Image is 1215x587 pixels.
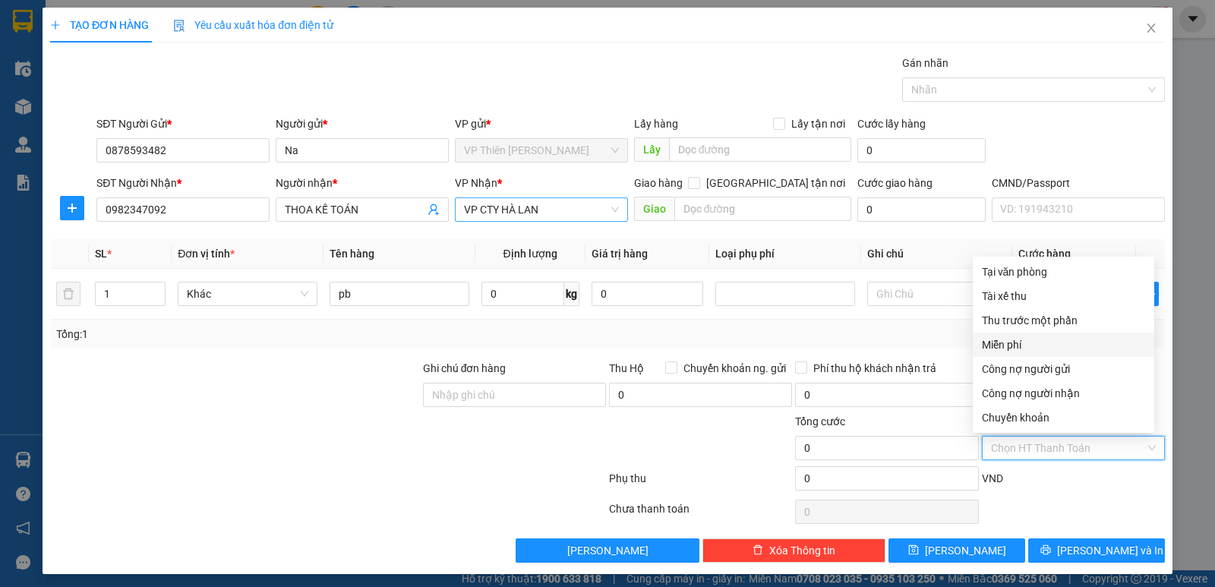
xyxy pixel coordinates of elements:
div: Người nhận [276,175,449,191]
span: VP CTY HÀ LAN [464,198,619,221]
span: Giao [634,197,674,221]
span: Xóa Thông tin [769,542,835,559]
div: Chuyển khoản [982,409,1145,426]
span: Giao hàng [634,177,683,189]
span: Cước hàng [1018,248,1071,260]
span: kg [564,282,579,306]
div: Tài xế thu [982,288,1145,305]
span: [PERSON_NAME] [567,542,649,559]
div: Thu trước một phần [982,312,1145,329]
button: deleteXóa Thông tin [702,538,885,563]
button: plus [60,196,84,220]
div: Chưa thanh toán [607,500,794,527]
input: Dọc đường [674,197,852,221]
span: Tổng cước [795,415,845,428]
span: printer [1040,544,1051,557]
span: [PERSON_NAME] [925,542,1006,559]
span: Giá trị hàng [592,248,648,260]
div: VP gửi [455,115,628,132]
div: Cước gửi hàng sẽ được ghi vào công nợ của người nhận [973,381,1154,406]
div: Phụ thu [607,470,794,497]
span: Đơn vị tính [178,248,235,260]
button: printer[PERSON_NAME] và In [1028,538,1165,563]
input: VD: Bàn, Ghế [330,282,469,306]
span: close [1145,22,1157,34]
span: [GEOGRAPHIC_DATA] tận nơi [700,175,851,191]
input: Cước giao hàng [857,197,986,222]
div: Công nợ người gửi [982,361,1145,377]
span: delete [753,544,763,557]
span: [PERSON_NAME] và In [1057,542,1163,559]
span: Yêu cầu xuất hóa đơn điện tử [173,19,333,31]
span: Lấy [634,137,669,162]
label: Ghi chú đơn hàng [423,362,507,374]
th: Ghi chú [861,239,1013,269]
div: Tổng: 1 [56,326,470,342]
span: SL [95,248,107,260]
span: VND [982,472,1003,484]
div: Công nợ người nhận [982,385,1145,402]
span: Phí thu hộ khách nhận trả [807,360,942,377]
span: user-add [428,204,440,216]
span: Thu Hộ [609,362,644,374]
button: Close [1130,8,1172,50]
span: VP Thiên Đường Bảo Sơn [464,139,619,162]
button: [PERSON_NAME] [516,538,699,563]
div: Tại văn phòng [982,264,1145,280]
span: VP Nhận [455,177,497,189]
div: Miễn phí [982,336,1145,353]
img: icon [173,20,185,32]
span: plus [61,202,84,214]
label: Cước lấy hàng [857,118,926,130]
span: Lấy tận nơi [785,115,851,132]
input: Ghi chú đơn hàng [423,383,606,407]
input: Ghi Chú [867,282,1007,306]
label: Cước giao hàng [857,177,933,189]
button: delete [56,282,80,306]
span: Lấy hàng [634,118,678,130]
input: Cước lấy hàng [857,138,986,163]
label: Gán nhãn [902,57,948,69]
span: Định lượng [503,248,557,260]
div: Cước gửi hàng sẽ được ghi vào công nợ của người gửi [973,357,1154,381]
span: save [908,544,919,557]
span: TẠO ĐƠN HÀNG [50,19,149,31]
div: Người gửi [276,115,449,132]
div: SĐT Người Nhận [96,175,270,191]
div: CMND/Passport [992,175,1165,191]
input: 0 [592,282,703,306]
span: Khác [187,282,308,305]
div: SĐT Người Gửi [96,115,270,132]
th: Loại phụ phí [709,239,861,269]
input: Dọc đường [669,137,852,162]
span: Chuyển khoản ng. gửi [677,360,792,377]
span: Tên hàng [330,248,374,260]
span: plus [50,20,61,30]
button: save[PERSON_NAME] [888,538,1025,563]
